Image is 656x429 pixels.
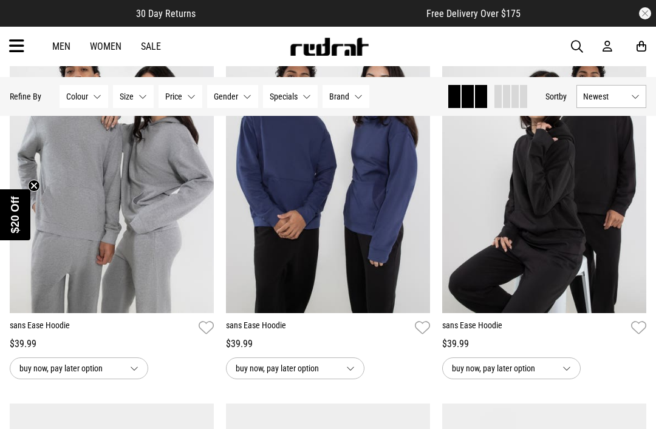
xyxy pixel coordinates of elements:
[207,85,258,108] button: Gender
[60,85,108,108] button: Colour
[10,5,46,41] button: Open LiveChat chat widget
[323,85,369,108] button: Brand
[10,319,194,337] a: sans Ease Hoodie
[226,337,430,351] div: $39.99
[226,357,364,379] button: buy now, pay later option
[136,8,196,19] span: 30 Day Returns
[583,92,626,101] span: Newest
[442,319,626,337] a: sans Ease Hoodie
[165,92,182,101] span: Price
[545,89,567,104] button: Sortby
[66,92,88,101] span: Colour
[442,337,646,351] div: $39.99
[289,38,369,56] img: Redrat logo
[90,41,121,52] a: Women
[141,41,161,52] a: Sale
[9,196,21,233] span: $20 Off
[442,357,581,379] button: buy now, pay later option
[226,28,430,313] img: Sans Ease Hoodie in Blue
[10,337,214,351] div: $39.99
[220,7,402,19] iframe: Customer reviews powered by Trustpilot
[426,8,521,19] span: Free Delivery Over $175
[236,361,337,376] span: buy now, pay later option
[10,357,148,379] button: buy now, pay later option
[263,85,318,108] button: Specials
[28,180,40,192] button: Close teaser
[52,41,70,52] a: Men
[226,319,410,337] a: sans Ease Hoodie
[19,361,120,376] span: buy now, pay later option
[120,92,134,101] span: Size
[10,92,41,101] p: Refine By
[159,85,202,108] button: Price
[576,85,646,108] button: Newest
[452,361,553,376] span: buy now, pay later option
[270,92,298,101] span: Specials
[214,92,238,101] span: Gender
[10,28,214,313] img: Sans Ease Hoodie in Grey
[559,92,567,101] span: by
[329,92,349,101] span: Brand
[113,85,154,108] button: Size
[442,28,646,313] img: Sans Ease Hoodie in Black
